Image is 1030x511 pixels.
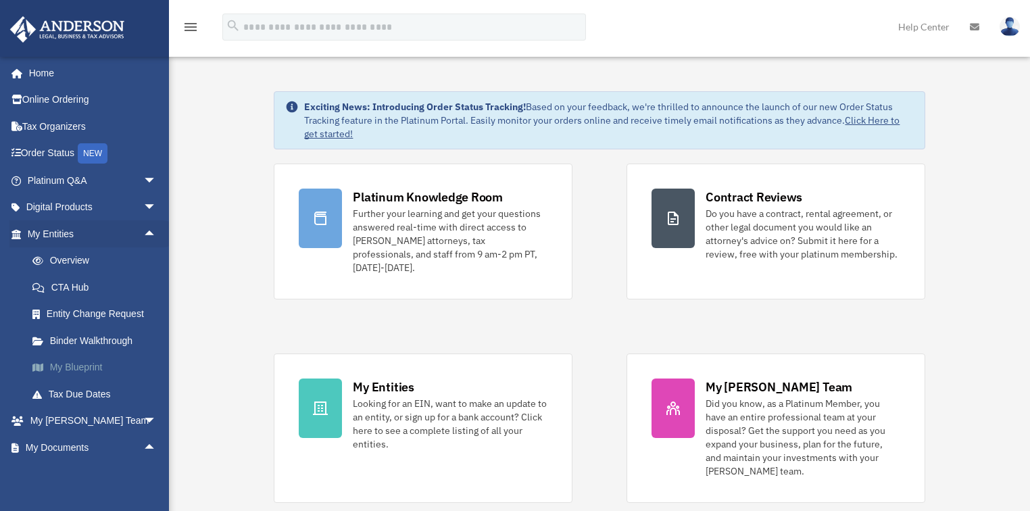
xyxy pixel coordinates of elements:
[9,220,177,247] a: My Entitiesarrow_drop_up
[143,220,170,248] span: arrow_drop_up
[706,207,900,261] div: Do you have a contract, rental agreement, or other legal document you would like an attorney's ad...
[9,59,170,87] a: Home
[627,164,925,299] a: Contract Reviews Do you have a contract, rental agreement, or other legal document you would like...
[353,379,414,395] div: My Entities
[304,100,913,141] div: Based on your feedback, we're thrilled to announce the launch of our new Order Status Tracking fe...
[143,408,170,435] span: arrow_drop_down
[9,408,177,435] a: My [PERSON_NAME] Teamarrow_drop_down
[304,114,900,140] a: Click Here to get started!
[304,101,526,113] strong: Exciting News: Introducing Order Status Tracking!
[9,194,177,221] a: Digital Productsarrow_drop_down
[9,434,177,461] a: My Documentsarrow_drop_up
[627,354,925,503] a: My [PERSON_NAME] Team Did you know, as a Platinum Member, you have an entire professional team at...
[19,301,177,328] a: Entity Change Request
[706,379,852,395] div: My [PERSON_NAME] Team
[9,87,177,114] a: Online Ordering
[9,140,177,168] a: Order StatusNEW
[19,381,177,408] a: Tax Due Dates
[19,274,177,301] a: CTA Hub
[182,24,199,35] a: menu
[78,143,107,164] div: NEW
[19,461,177,488] a: Box
[706,397,900,478] div: Did you know, as a Platinum Member, you have an entire professional team at your disposal? Get th...
[9,113,177,140] a: Tax Organizers
[353,189,503,205] div: Platinum Knowledge Room
[353,207,547,274] div: Further your learning and get your questions answered real-time with direct access to [PERSON_NAM...
[182,19,199,35] i: menu
[143,167,170,195] span: arrow_drop_down
[1000,17,1020,36] img: User Pic
[226,18,241,33] i: search
[19,247,177,274] a: Overview
[274,164,572,299] a: Platinum Knowledge Room Further your learning and get your questions answered real-time with dire...
[9,167,177,194] a: Platinum Q&Aarrow_drop_down
[19,354,177,381] a: My Blueprint
[19,327,177,354] a: Binder Walkthrough
[143,194,170,222] span: arrow_drop_down
[143,434,170,462] span: arrow_drop_up
[274,354,572,503] a: My Entities Looking for an EIN, want to make an update to an entity, or sign up for a bank accoun...
[353,397,547,451] div: Looking for an EIN, want to make an update to an entity, or sign up for a bank account? Click her...
[6,16,128,43] img: Anderson Advisors Platinum Portal
[706,189,802,205] div: Contract Reviews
